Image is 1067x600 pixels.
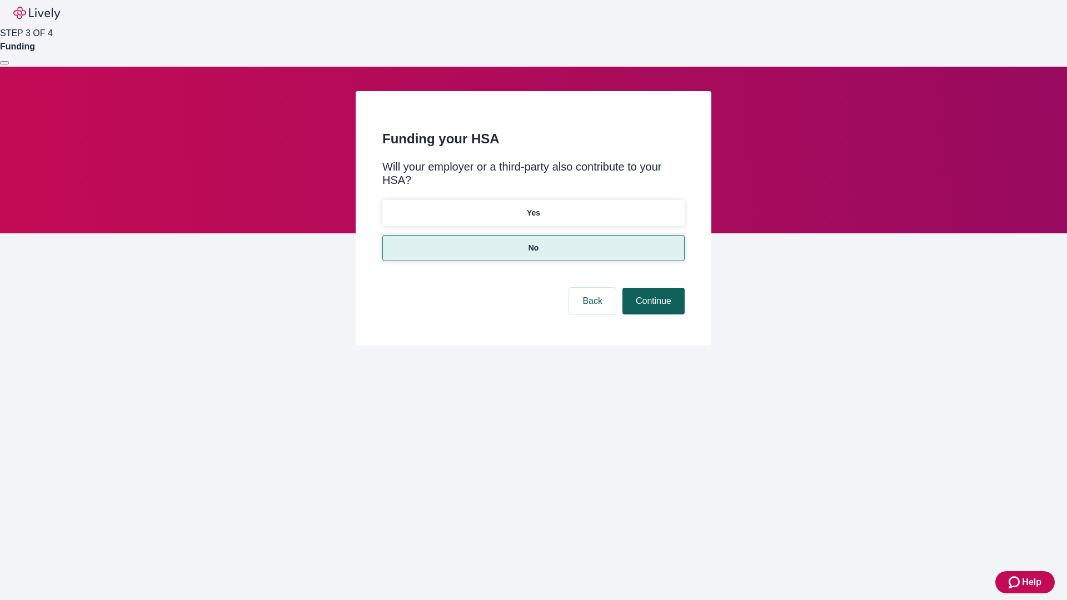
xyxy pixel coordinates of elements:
[1022,576,1041,589] span: Help
[382,200,685,226] button: Yes
[13,7,60,20] img: Lively
[528,242,539,254] p: No
[382,235,685,261] button: No
[1009,576,1022,589] svg: Zendesk support icon
[995,571,1055,593] button: Zendesk support iconHelp
[622,288,685,314] button: Continue
[527,207,540,219] p: Yes
[569,288,616,314] button: Back
[382,129,685,149] h2: Funding your HSA
[382,160,685,187] div: Will your employer or a third-party also contribute to your HSA?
